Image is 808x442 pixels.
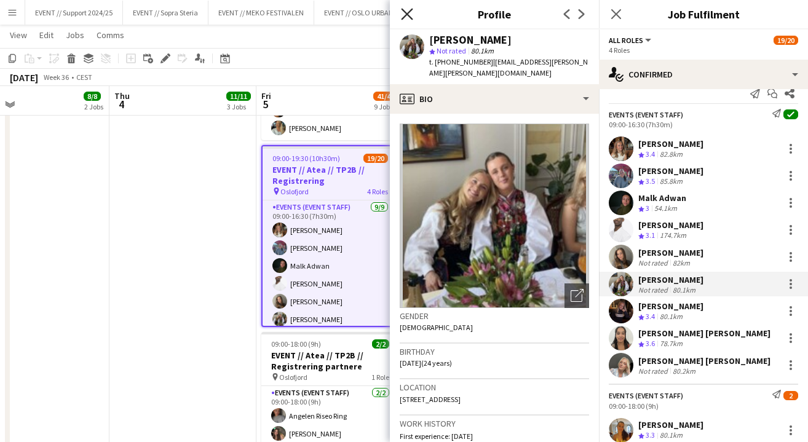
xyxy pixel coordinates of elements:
[400,418,589,429] h3: Work history
[646,176,655,186] span: 3.5
[638,355,770,366] div: [PERSON_NAME] [PERSON_NAME]
[429,34,512,45] div: [PERSON_NAME]
[373,92,398,101] span: 41/45
[41,73,71,82] span: Week 36
[599,6,808,22] h3: Job Fulfilment
[638,192,686,203] div: Malk Adwan
[226,92,251,101] span: 11/11
[66,30,84,41] span: Jobs
[657,231,689,241] div: 174.7km
[400,346,589,357] h3: Birthday
[638,366,670,376] div: Not rated
[429,57,588,77] span: | [EMAIL_ADDRESS][PERSON_NAME][PERSON_NAME][DOMAIN_NAME]
[271,339,321,349] span: 09:00-18:00 (9h)
[61,27,89,43] a: Jobs
[400,358,452,368] span: [DATE] (24 years)
[390,84,599,114] div: Bio
[609,110,683,119] div: Events (Event Staff)
[261,350,399,372] h3: EVENT // Atea // TP2B // Registrering partnere
[372,339,389,349] span: 2/2
[638,165,703,176] div: [PERSON_NAME]
[670,285,698,294] div: 80.1km
[646,312,655,321] span: 3.4
[657,312,685,322] div: 80.1km
[261,145,399,327] app-job-card: 09:00-19:30 (10h30m)19/20EVENT // Atea // TP2B // Registrering Oslofjord4 RolesEvents (Event Staf...
[564,283,589,308] div: Open photos pop-in
[609,36,643,45] span: All roles
[400,395,461,404] span: [STREET_ADDRESS]
[400,432,589,441] p: First experience: [DATE]
[469,46,496,55] span: 80.1km
[400,382,589,393] h3: Location
[400,310,589,322] h3: Gender
[609,45,798,55] div: 4 Roles
[657,176,685,187] div: 85.8km
[609,120,798,129] div: 09:00-16:30 (7h30m)
[84,92,101,101] span: 8/8
[652,203,679,214] div: 54.1km
[638,258,670,267] div: Not rated
[25,1,123,25] button: EVENT // Support 2024/25
[227,102,250,111] div: 3 Jobs
[367,187,388,196] span: 4 Roles
[84,102,103,111] div: 2 Jobs
[374,102,397,111] div: 9 Jobs
[114,90,130,101] span: Thu
[646,149,655,159] span: 3.4
[429,57,493,66] span: t. [PHONE_NUMBER]
[609,401,798,411] div: 09:00-18:00 (9h)
[437,46,466,55] span: Not rated
[5,27,32,43] a: View
[314,1,438,25] button: EVENT // OSLO URBAN WEEK 2025
[657,149,685,160] div: 82.8km
[783,391,798,400] span: 2
[638,274,703,285] div: [PERSON_NAME]
[272,154,340,163] span: 09:00-19:30 (10h30m)
[646,231,655,240] span: 3.1
[259,97,271,111] span: 5
[363,154,388,163] span: 19/20
[92,27,129,43] a: Comms
[97,30,124,41] span: Comms
[638,219,703,231] div: [PERSON_NAME]
[76,73,92,82] div: CEST
[646,430,655,440] span: 3.3
[609,36,653,45] button: All roles
[34,27,58,43] a: Edit
[263,164,398,186] h3: EVENT // Atea // TP2B // Registrering
[670,258,692,267] div: 82km
[638,138,703,149] div: [PERSON_NAME]
[208,1,314,25] button: EVENT // MEKO FESTIVALEN
[39,30,53,41] span: Edit
[279,373,307,382] span: Oslofjord
[400,124,589,308] img: Crew avatar or photo
[646,339,655,348] span: 3.6
[774,36,798,45] span: 19/20
[371,373,389,382] span: 1 Role
[646,203,649,213] span: 3
[261,90,271,101] span: Fri
[113,97,130,111] span: 4
[638,419,703,430] div: [PERSON_NAME]
[280,187,309,196] span: Oslofjord
[400,323,473,332] span: [DEMOGRAPHIC_DATA]
[657,339,685,349] div: 78.7km
[638,285,670,294] div: Not rated
[670,366,698,376] div: 80.2km
[638,328,770,339] div: [PERSON_NAME] [PERSON_NAME]
[657,430,685,441] div: 80.1km
[609,391,683,400] div: Events (Event Staff)
[390,6,599,22] h3: Profile
[638,301,703,312] div: [PERSON_NAME]
[263,200,398,392] app-card-role: Events (Event Staff)9/909:00-16:30 (7h30m)[PERSON_NAME][PERSON_NAME]Malk Adwan[PERSON_NAME][PERSO...
[638,247,703,258] div: [PERSON_NAME]
[599,60,808,89] div: Confirmed
[10,30,27,41] span: View
[123,1,208,25] button: EVENT // Sopra Steria
[10,71,38,84] div: [DATE]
